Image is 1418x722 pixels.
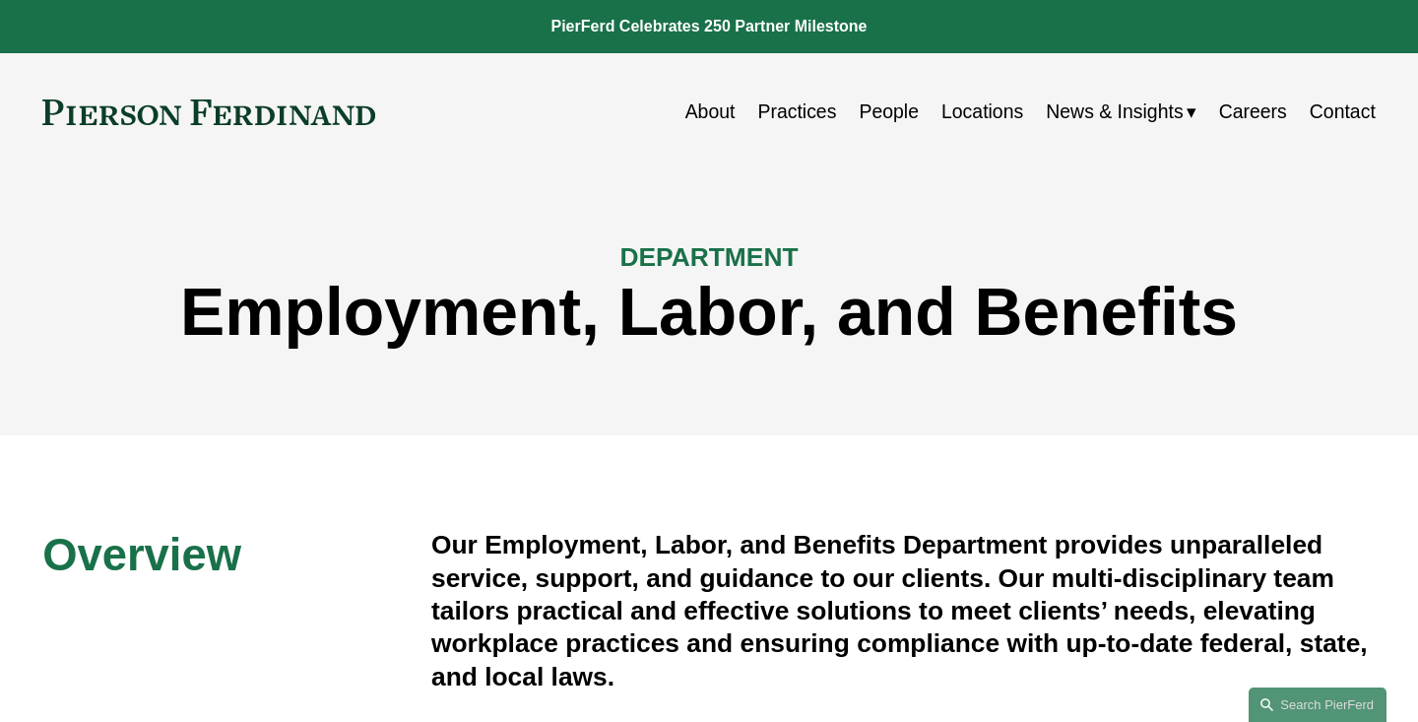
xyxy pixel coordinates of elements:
a: People [859,93,919,131]
a: Locations [941,93,1023,131]
a: About [685,93,736,131]
a: folder dropdown [1046,93,1195,131]
h4: Our Employment, Labor, and Benefits Department provides unparalleled service, support, and guidan... [431,529,1376,693]
span: News & Insights [1046,95,1183,129]
h1: Employment, Labor, and Benefits [42,274,1376,351]
a: Practices [757,93,836,131]
span: DEPARTMENT [619,242,798,272]
a: Search this site [1249,688,1386,722]
a: Contact [1310,93,1376,131]
span: Overview [42,530,241,580]
a: Careers [1219,93,1287,131]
